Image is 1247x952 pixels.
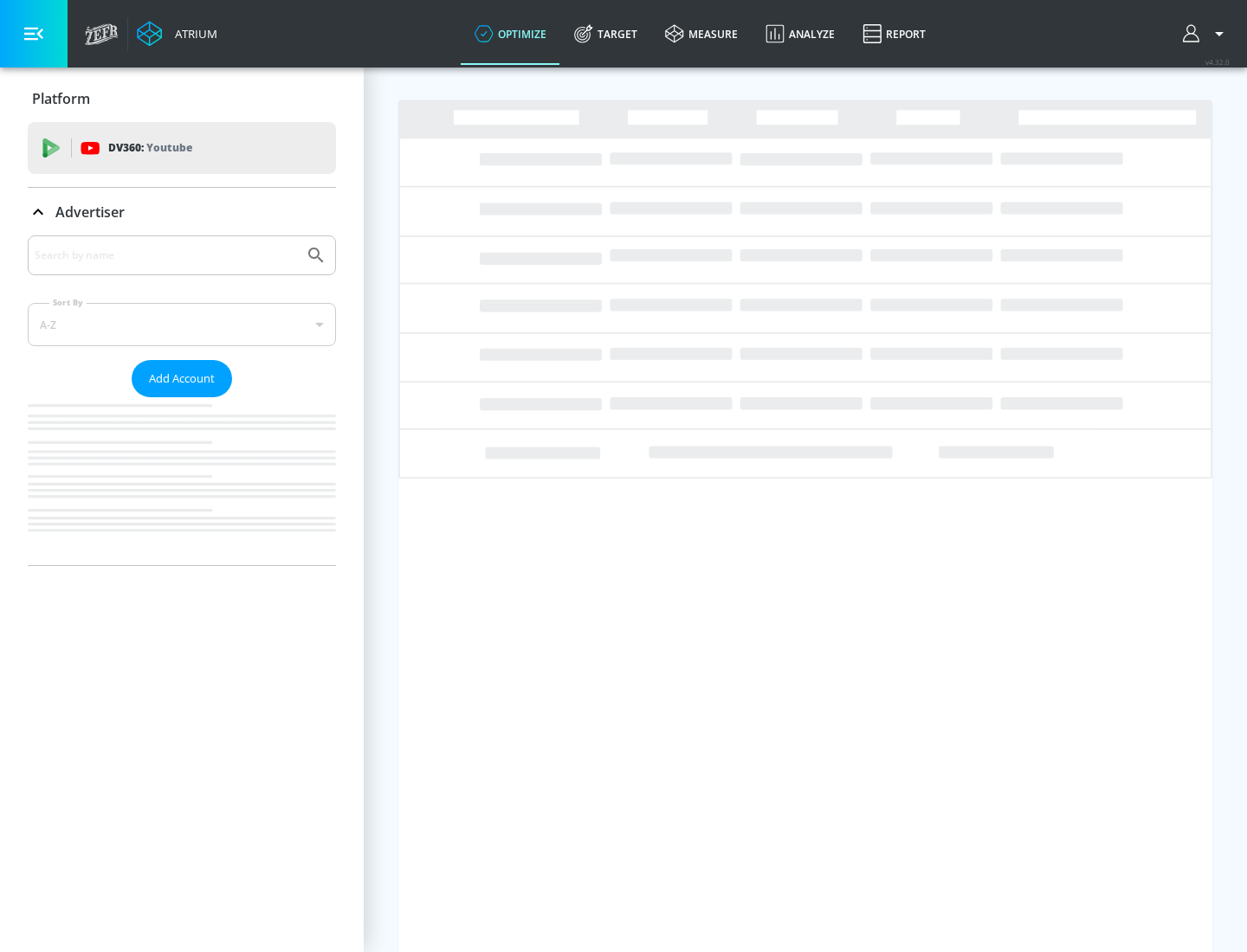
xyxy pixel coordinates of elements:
a: Atrium [137,21,217,47]
a: optimize [461,3,560,65]
p: Advertiser [55,203,125,222]
label: Sort By [49,297,87,308]
nav: list of Advertiser [28,397,336,565]
div: A-Z [28,303,336,346]
span: v 4.32.0 [1205,57,1230,67]
a: Analyze [752,3,849,65]
input: Search by name [35,244,297,267]
a: Report [849,3,940,65]
a: measure [651,3,752,65]
button: Add Account [132,360,232,397]
a: Target [560,3,651,65]
p: DV360: [108,138,192,158]
p: Platform [32,89,90,108]
div: DV360: Youtube [28,122,336,174]
div: Platform [28,74,336,123]
div: Advertiser [28,188,336,236]
p: Youtube [146,138,192,157]
div: Atrium [168,26,217,42]
div: Advertiser [28,235,336,565]
span: Add Account [149,369,215,389]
